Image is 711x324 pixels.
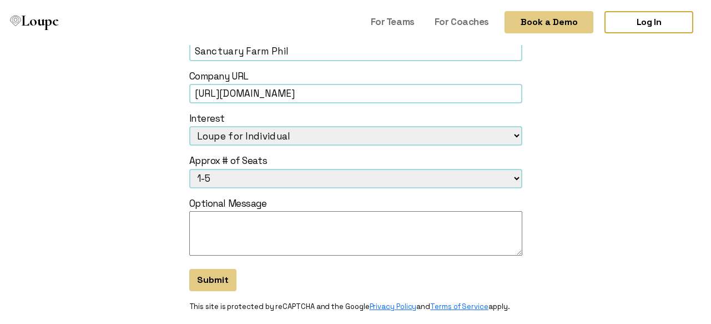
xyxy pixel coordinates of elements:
button: Book a Demo [505,11,593,33]
button: Submit [189,269,236,291]
a: Privacy Policy [370,302,417,311]
div: Interest [189,112,522,124]
div: Approx # of Seats [189,154,522,167]
a: For Coaches [430,11,493,32]
div: Company URL [189,70,522,82]
div: Optional Message [189,197,522,210]
input: i.e. www.companyname.com [189,84,522,103]
a: Terms of Service [430,302,488,311]
img: Loupe Logo [10,16,21,27]
a: For Teams [366,11,419,32]
a: Loupe [7,11,62,34]
div: This site is protected by reCAPTCHA and the Google and apply. [189,302,522,312]
a: Log In [604,11,693,33]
